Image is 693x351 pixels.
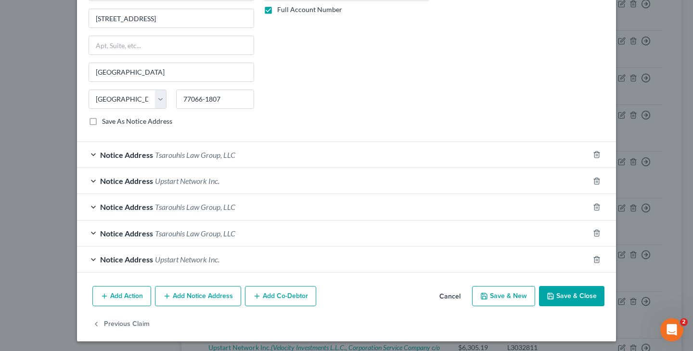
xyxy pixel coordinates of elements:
button: Add Co-Debtor [245,286,316,306]
button: Save & Close [539,286,604,306]
span: Tsarouhis Law Group, LLC [155,229,235,238]
button: Cancel [432,287,468,306]
input: Enter zip.. [176,90,254,109]
input: Apt, Suite, etc... [89,36,254,54]
span: Upstart Network Inc. [155,176,219,185]
button: Save & New [472,286,535,306]
iframe: Intercom live chat [660,318,683,341]
span: Notice Address [100,176,153,185]
input: Enter city... [89,63,254,81]
label: Save As Notice Address [102,117,172,126]
label: Full Account Number [277,5,342,14]
span: Tsarouhis Law Group, LLC [155,150,235,159]
span: Notice Address [100,202,153,211]
button: Add Notice Address [155,286,241,306]
span: 2 [680,318,688,326]
span: Notice Address [100,255,153,264]
button: Add Action [92,286,151,306]
input: Enter address... [89,9,254,27]
button: Previous Claim [92,314,150,334]
span: Upstart Network Inc. [155,255,219,264]
span: Notice Address [100,229,153,238]
span: Tsarouhis Law Group, LLC [155,202,235,211]
span: Notice Address [100,150,153,159]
